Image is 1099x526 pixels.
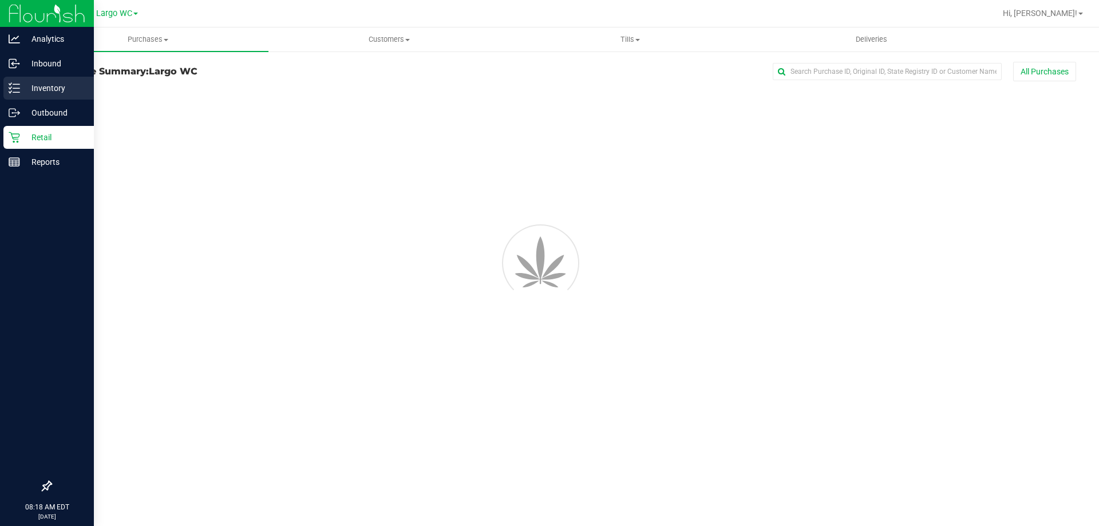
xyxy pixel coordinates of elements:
p: Retail [20,130,89,144]
span: Purchases [27,34,268,45]
a: Purchases [27,27,268,52]
span: Tills [510,34,750,45]
h3: Purchase Summary: [50,66,392,77]
inline-svg: Inventory [9,82,20,94]
p: Reports [20,155,89,169]
p: [DATE] [5,512,89,521]
p: Outbound [20,106,89,120]
span: Largo WC [149,66,197,77]
span: Deliveries [840,34,903,45]
p: Analytics [20,32,89,46]
inline-svg: Analytics [9,33,20,45]
inline-svg: Outbound [9,107,20,118]
inline-svg: Retail [9,132,20,143]
span: Customers [269,34,509,45]
span: Largo WC [96,9,132,18]
input: Search Purchase ID, Original ID, State Registry ID or Customer Name... [773,63,1002,80]
span: Hi, [PERSON_NAME]! [1003,9,1077,18]
inline-svg: Inbound [9,58,20,69]
p: Inbound [20,57,89,70]
a: Customers [268,27,509,52]
a: Deliveries [751,27,992,52]
p: Inventory [20,81,89,95]
p: 08:18 AM EDT [5,502,89,512]
a: Tills [509,27,750,52]
button: All Purchases [1013,62,1076,81]
inline-svg: Reports [9,156,20,168]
